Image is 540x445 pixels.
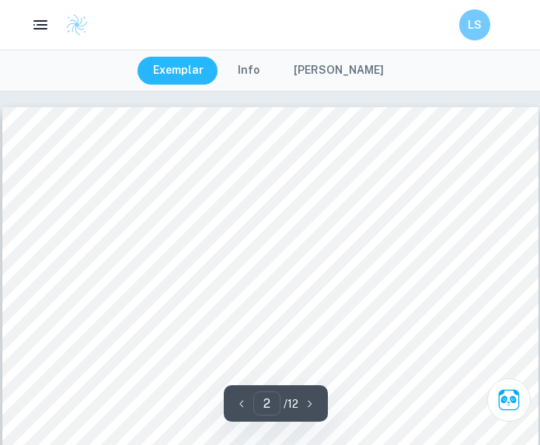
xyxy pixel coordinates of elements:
h6: LS [466,16,484,33]
button: [PERSON_NAME] [278,57,399,85]
button: Info [222,57,275,85]
p: / 12 [284,395,298,412]
button: Exemplar [138,57,219,85]
button: LS [459,9,490,40]
button: Ask Clai [487,378,531,422]
a: Clastify logo [56,13,89,37]
img: Clastify logo [65,13,89,37]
